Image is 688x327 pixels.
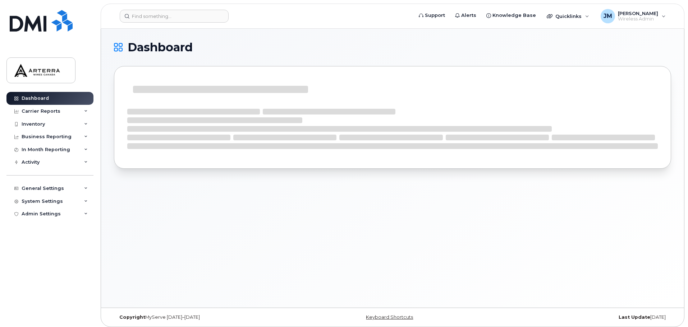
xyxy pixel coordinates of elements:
a: Keyboard Shortcuts [366,314,413,320]
div: [DATE] [485,314,671,320]
span: Dashboard [128,42,193,53]
strong: Last Update [619,314,650,320]
div: MyServe [DATE]–[DATE] [114,314,300,320]
strong: Copyright [119,314,145,320]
